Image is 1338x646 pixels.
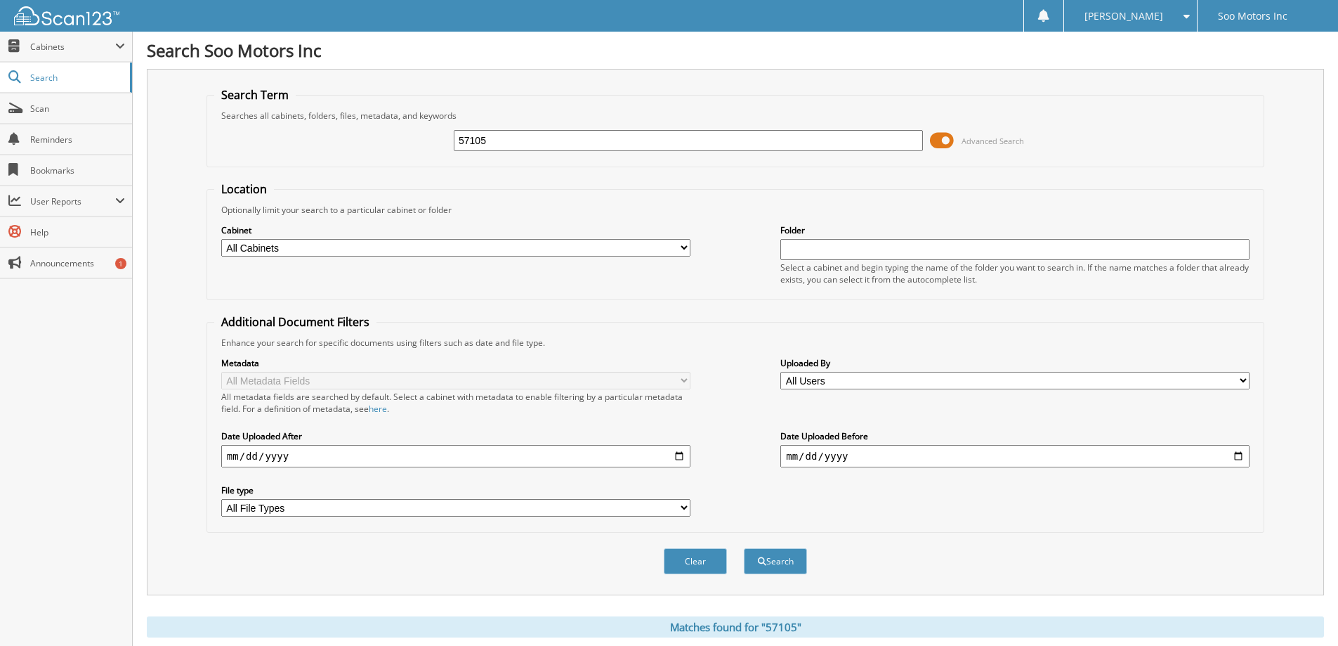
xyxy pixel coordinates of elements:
[30,103,125,115] span: Scan
[214,337,1257,349] div: Enhance your search for specific documents using filters such as date and file type.
[221,445,690,467] input: start
[780,357,1250,369] label: Uploaded By
[115,258,126,269] div: 1
[214,110,1257,122] div: Searches all cabinets, folders, files, metadata, and keywords
[214,314,376,330] legend: Additional Document Filters
[30,257,125,269] span: Announcements
[1218,12,1287,20] span: Soo Motors Inc
[780,224,1250,236] label: Folder
[221,484,690,496] label: File type
[147,616,1324,638] div: Matches found for "57105"
[221,391,690,415] div: All metadata fields are searched by default. Select a cabinet with metadata to enable filtering b...
[780,445,1250,467] input: end
[221,357,690,369] label: Metadata
[214,181,274,197] legend: Location
[780,261,1250,285] div: Select a cabinet and begin typing the name of the folder you want to search in. If the name match...
[1084,12,1163,20] span: [PERSON_NAME]
[30,134,125,146] span: Reminders
[30,164,125,176] span: Bookmarks
[147,39,1324,62] h1: Search Soo Motors Inc
[664,548,727,574] button: Clear
[14,6,119,25] img: scan123-logo-white.svg
[30,72,123,84] span: Search
[369,403,387,415] a: here
[30,226,125,238] span: Help
[221,430,690,442] label: Date Uploaded After
[962,136,1024,146] span: Advanced Search
[30,195,115,207] span: User Reports
[221,224,690,236] label: Cabinet
[780,430,1250,442] label: Date Uploaded Before
[214,87,296,103] legend: Search Term
[30,41,115,53] span: Cabinets
[214,204,1257,216] div: Optionally limit your search to a particular cabinet or folder
[744,548,807,574] button: Search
